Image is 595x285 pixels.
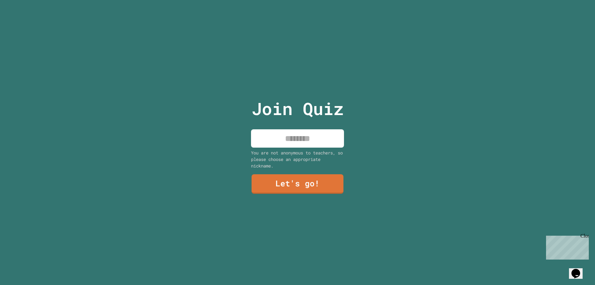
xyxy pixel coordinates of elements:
[252,96,344,122] p: Join Quiz
[252,174,343,194] a: Let's go!
[569,260,589,279] iframe: chat widget
[251,149,344,169] div: You are not anonymous to teachers, so please choose an appropriate nickname.
[544,233,589,260] iframe: chat widget
[2,2,43,39] div: Chat with us now!Close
